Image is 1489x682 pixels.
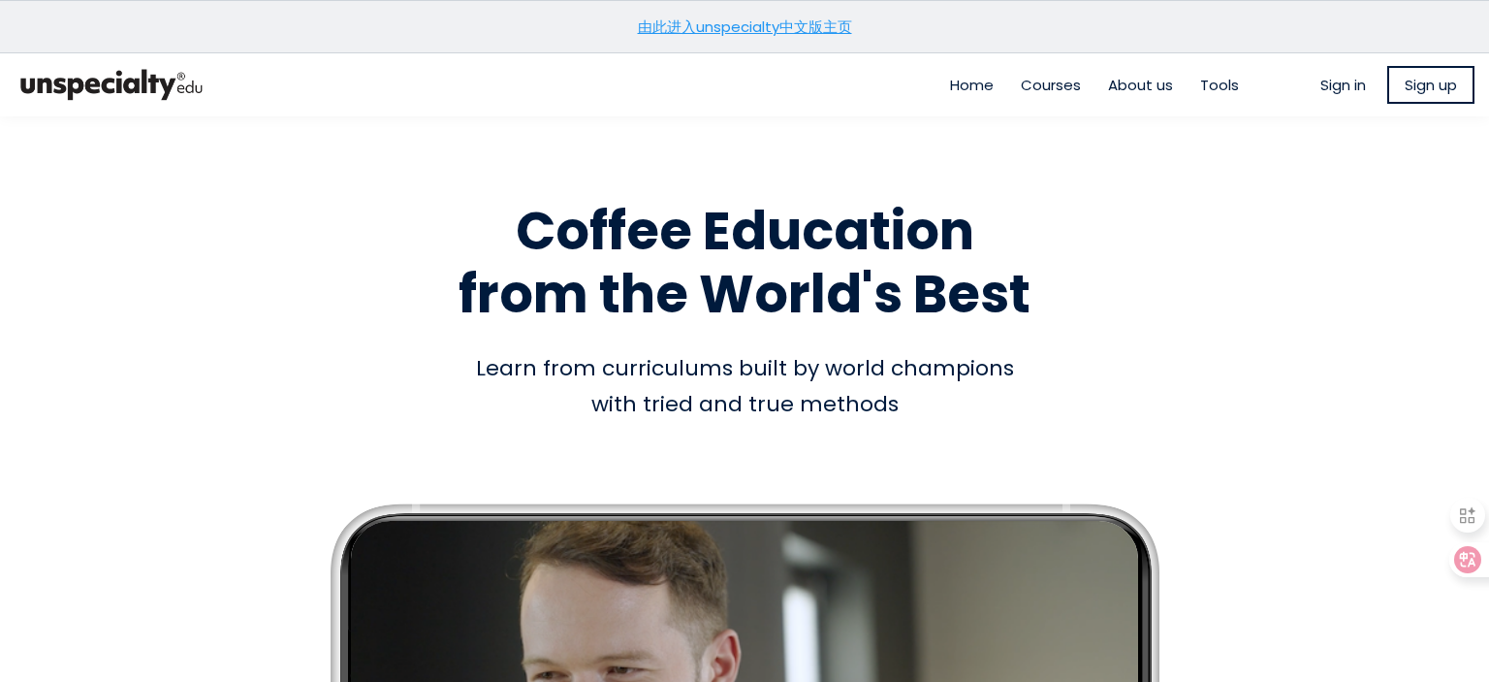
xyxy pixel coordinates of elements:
a: Tools [1200,74,1239,96]
a: Sign up [1387,66,1474,104]
img: bc390a18feecddb333977e298b3a00a1.png [15,61,208,109]
a: Home [950,74,994,96]
h1: Coffee Education from the World's Best [192,200,1297,326]
span: Sign up [1405,74,1457,96]
a: About us [1108,74,1173,96]
a: Sign in [1320,74,1366,96]
div: Learn from curriculums built by world champions with tried and true methods [192,350,1297,423]
a: Courses [1021,74,1081,96]
a: 由此进入unspecialty中文版主页 [638,16,852,37]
